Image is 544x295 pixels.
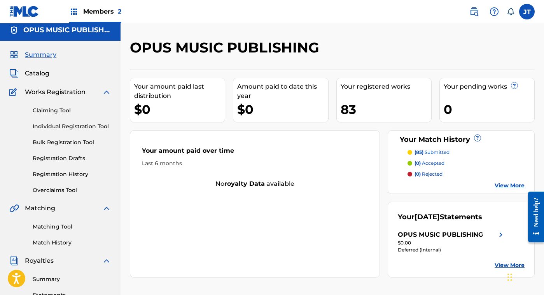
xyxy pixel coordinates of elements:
[341,82,431,91] div: Your registered works
[486,4,502,19] div: Help
[224,180,265,187] strong: royalty data
[496,230,506,239] img: right chevron icon
[118,8,121,15] span: 2
[102,204,111,213] img: expand
[25,204,55,213] span: Matching
[408,149,525,156] a: (85) submitted
[9,204,19,213] img: Matching
[102,256,111,265] img: expand
[505,258,544,295] iframe: Chat Widget
[9,256,19,265] img: Royalties
[142,159,368,168] div: Last 6 months
[25,256,54,265] span: Royalties
[415,171,443,178] p: rejected
[519,4,535,19] div: User Menu
[9,87,19,97] img: Works Registration
[102,87,111,97] img: expand
[415,160,421,166] span: (0)
[398,246,506,253] div: Deferred (Internal)
[398,212,482,222] div: Your Statements
[507,8,514,16] div: Notifications
[415,213,440,221] span: [DATE]
[398,230,483,239] div: OPUS MUSIC PUBLISHING
[415,149,423,155] span: (85)
[408,171,525,178] a: (0) rejected
[415,171,421,177] span: (0)
[507,265,512,289] div: Drag
[134,82,225,101] div: Your amount paid last distribution
[33,138,111,147] a: Bulk Registration Tool
[33,154,111,162] a: Registration Drafts
[398,239,506,246] div: $0.00
[134,101,225,118] div: $0
[130,179,380,189] div: No available
[142,146,368,159] div: Your amount paid over time
[25,50,56,59] span: Summary
[398,230,506,253] a: OPUS MUSIC PUBLISHINGright chevron icon$0.00Deferred (Internal)
[444,82,534,91] div: Your pending works
[474,135,481,141] span: ?
[495,261,525,269] a: View More
[33,275,111,283] a: Summary
[415,160,444,167] p: accepted
[33,186,111,194] a: Overclaims Tool
[511,82,518,89] span: ?
[237,82,328,101] div: Amount paid to date this year
[69,7,79,16] img: Top Rightsholders
[25,87,86,97] span: Works Registration
[237,101,328,118] div: $0
[33,239,111,247] a: Match History
[9,26,19,35] img: Accounts
[23,26,111,35] h5: OPUS MUSIC PUBLISHING
[9,69,19,78] img: Catalog
[9,69,49,78] a: CatalogCatalog
[466,4,482,19] a: Public Search
[522,186,544,248] iframe: Resource Center
[130,39,323,56] h2: OPUS MUSIC PUBLISHING
[341,101,431,118] div: 83
[398,134,525,145] div: Your Match History
[83,7,121,16] span: Members
[9,50,56,59] a: SummarySummary
[9,50,19,59] img: Summary
[9,6,39,17] img: MLC Logo
[33,170,111,178] a: Registration History
[444,101,534,118] div: 0
[415,149,450,156] p: submitted
[495,182,525,190] a: View More
[469,7,479,16] img: search
[33,122,111,131] a: Individual Registration Tool
[490,7,499,16] img: help
[33,223,111,231] a: Matching Tool
[25,69,49,78] span: Catalog
[408,160,525,167] a: (0) accepted
[33,106,111,115] a: Claiming Tool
